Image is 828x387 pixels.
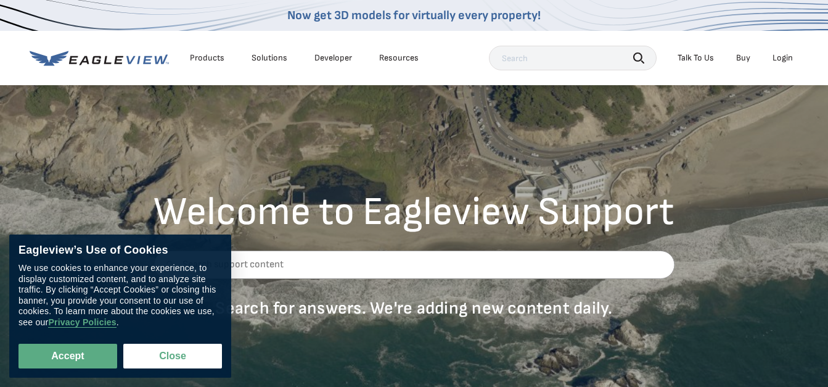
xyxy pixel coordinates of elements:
[773,52,793,64] div: Login
[678,52,714,64] div: Talk To Us
[314,52,352,64] a: Developer
[123,344,222,368] button: Close
[154,251,674,279] input: Search support content
[379,52,419,64] div: Resources
[252,52,287,64] div: Solutions
[154,193,674,232] h2: Welcome to Eagleview Support
[18,344,117,368] button: Accept
[154,298,674,319] p: Search for answers. We're adding new content daily.
[287,8,541,23] a: Now get 3D models for virtually every property!
[489,46,657,70] input: Search
[18,264,222,328] div: We use cookies to enhance your experience, to display customized content, and to analyze site tra...
[190,52,224,64] div: Products
[736,52,750,64] a: Buy
[48,318,116,328] a: Privacy Policies
[18,244,222,257] div: Eagleview’s Use of Cookies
